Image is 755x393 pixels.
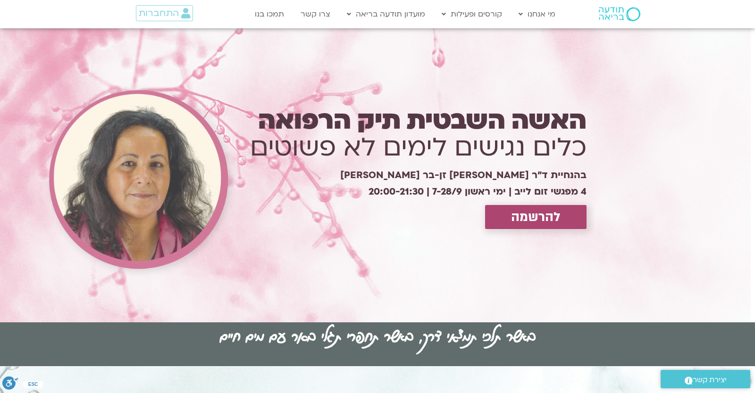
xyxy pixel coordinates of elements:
[217,173,587,177] h1: בהנחיית ד״ר [PERSON_NAME] זן-בר [PERSON_NAME]
[485,205,587,229] a: להרשמה
[342,5,430,23] a: מועדון תודעה בריאה
[661,370,750,388] a: יצירת קשר
[693,374,727,386] span: יצירת קשר
[514,5,560,23] a: מי אנחנו
[599,7,640,21] img: תודעה בריאה
[217,190,587,194] h1: 4 מפגשי זום לייב | ימי ראשון 7-28/9 | 20:00-21:30
[296,5,335,23] a: צרו קשר
[250,5,289,23] a: תמכו בנו
[136,5,193,21] a: התחברות
[217,134,587,161] h1: כלים נגישים לימים לא פשוטים
[220,323,536,348] h2: באשר תלכי תמצאי דרך, באשר תחפרי תגלי באר עם מים חיים
[437,5,507,23] a: קורסים ופעילות
[139,8,179,18] span: התחברות
[511,210,561,224] span: להרשמה
[217,107,587,134] h1: האשה השבטית תיק הרפואה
